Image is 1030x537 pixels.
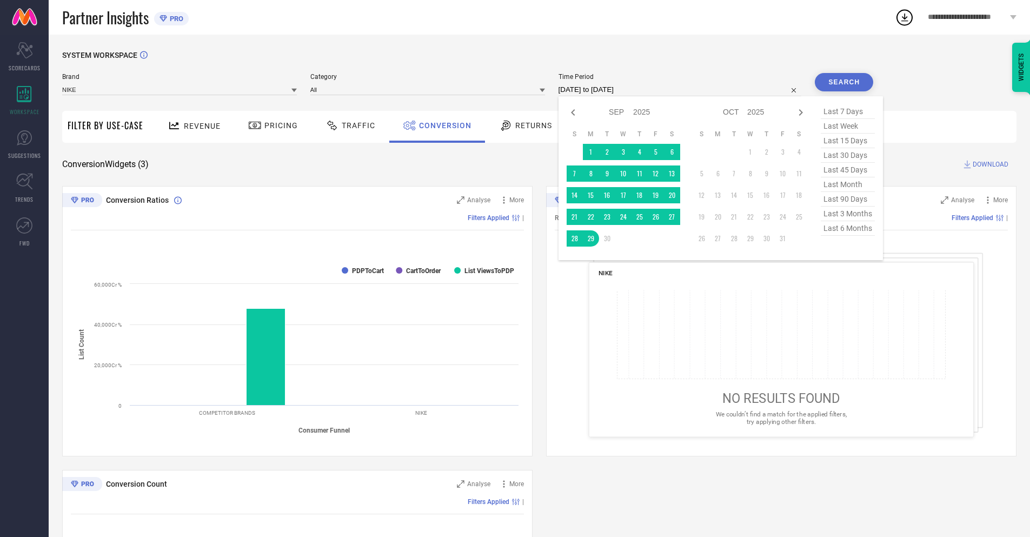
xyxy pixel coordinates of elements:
td: Wed Sep 24 2025 [615,209,632,225]
td: Fri Sep 19 2025 [648,187,664,203]
td: Wed Oct 01 2025 [742,144,759,160]
text: 40,000Cr % [94,322,122,328]
tspan: List Count [78,329,85,360]
td: Tue Sep 09 2025 [599,165,615,182]
span: SYSTEM WORKSPACE [62,51,137,59]
td: Tue Oct 14 2025 [726,187,742,203]
td: Mon Oct 06 2025 [710,165,726,182]
td: Sat Oct 04 2025 [791,144,807,160]
input: Select time period [559,83,802,96]
td: Tue Sep 23 2025 [599,209,615,225]
td: Thu Oct 02 2025 [759,144,775,160]
td: Sun Sep 28 2025 [567,230,583,247]
th: Wednesday [742,130,759,138]
text: 20,000Cr % [94,362,122,368]
span: Filter By Use-Case [68,119,143,132]
td: Tue Oct 21 2025 [726,209,742,225]
span: Time Period [559,73,802,81]
td: Sun Oct 26 2025 [694,230,710,247]
td: Sun Sep 07 2025 [567,165,583,182]
span: We couldn’t find a match for the applied filters, try applying other filters. [716,410,847,425]
text: PDPToCart [352,267,384,275]
td: Fri Oct 10 2025 [775,165,791,182]
td: Mon Oct 13 2025 [710,187,726,203]
span: Conversion [419,121,471,130]
text: NIKE [415,410,427,416]
text: 60,000Cr % [94,282,122,288]
td: Sun Oct 12 2025 [694,187,710,203]
th: Sunday [567,130,583,138]
td: Sat Sep 06 2025 [664,144,680,160]
td: Sun Oct 19 2025 [694,209,710,225]
span: Analyse [467,196,490,204]
span: Traffic [342,121,375,130]
th: Saturday [791,130,807,138]
td: Sat Sep 20 2025 [664,187,680,203]
td: Tue Oct 28 2025 [726,230,742,247]
td: Tue Sep 16 2025 [599,187,615,203]
span: Returns [515,121,552,130]
div: Next month [794,106,807,119]
span: DOWNLOAD [973,159,1008,170]
svg: Zoom [457,196,464,204]
span: Partner Insights [62,6,149,29]
span: | [1006,214,1008,222]
span: Conversion Count [106,480,167,488]
span: Brand [62,73,297,81]
span: last month [821,177,875,192]
span: last 30 days [821,148,875,163]
span: | [522,498,524,506]
td: Mon Oct 27 2025 [710,230,726,247]
text: CartToOrder [406,267,441,275]
td: Wed Oct 29 2025 [742,230,759,247]
td: Thu Sep 18 2025 [632,187,648,203]
button: Search [815,73,873,91]
td: Fri Sep 12 2025 [648,165,664,182]
text: 0 [118,403,122,409]
td: Sat Oct 18 2025 [791,187,807,203]
td: Sat Sep 13 2025 [664,165,680,182]
td: Thu Oct 23 2025 [759,209,775,225]
span: Revenue (% share) [555,214,608,222]
span: last week [821,119,875,134]
td: Mon Sep 29 2025 [583,230,599,247]
td: Wed Sep 17 2025 [615,187,632,203]
span: SUGGESTIONS [8,151,41,160]
span: FWD [19,239,30,247]
th: Thursday [759,130,775,138]
th: Wednesday [615,130,632,138]
span: More [509,196,524,204]
span: Conversion Widgets ( 3 ) [62,159,149,170]
tspan: Consumer Funnel [298,427,350,434]
td: Mon Sep 08 2025 [583,165,599,182]
span: last 7 days [821,104,875,119]
span: More [993,196,1008,204]
th: Monday [710,130,726,138]
svg: Zoom [457,480,464,488]
span: last 45 days [821,163,875,177]
td: Thu Oct 16 2025 [759,187,775,203]
span: TRENDS [15,195,34,203]
td: Tue Sep 02 2025 [599,144,615,160]
th: Monday [583,130,599,138]
th: Friday [648,130,664,138]
span: Analyse [467,480,490,488]
td: Fri Oct 24 2025 [775,209,791,225]
td: Wed Oct 08 2025 [742,165,759,182]
span: last 15 days [821,134,875,148]
span: Pricing [264,121,298,130]
th: Tuesday [599,130,615,138]
td: Mon Sep 01 2025 [583,144,599,160]
td: Thu Sep 11 2025 [632,165,648,182]
span: More [509,480,524,488]
td: Fri Sep 05 2025 [648,144,664,160]
td: Tue Oct 07 2025 [726,165,742,182]
td: Sat Oct 25 2025 [791,209,807,225]
td: Wed Oct 15 2025 [742,187,759,203]
span: NO RESULTS FOUND [722,391,840,406]
th: Friday [775,130,791,138]
td: Fri Oct 31 2025 [775,230,791,247]
div: Premium [62,193,102,209]
td: Fri Oct 17 2025 [775,187,791,203]
span: Filters Applied [468,498,509,506]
